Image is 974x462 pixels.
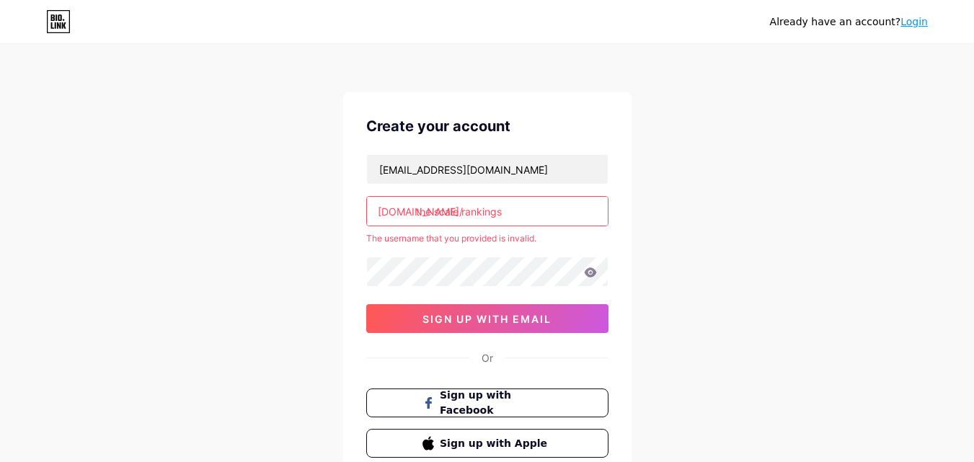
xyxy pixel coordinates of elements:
div: The username that you provided is invalid. [366,232,608,245]
div: Create your account [366,115,608,137]
a: Login [900,16,928,27]
div: Or [482,350,493,365]
div: [DOMAIN_NAME]/ [378,204,463,219]
span: Sign up with Facebook [440,388,552,418]
input: Email [367,155,608,184]
button: Sign up with Apple [366,429,608,458]
button: Sign up with Facebook [366,388,608,417]
span: sign up with email [422,313,552,325]
button: sign up with email [366,304,608,333]
div: Already have an account? [770,14,928,30]
input: username [367,197,608,226]
span: Sign up with Apple [440,436,552,451]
